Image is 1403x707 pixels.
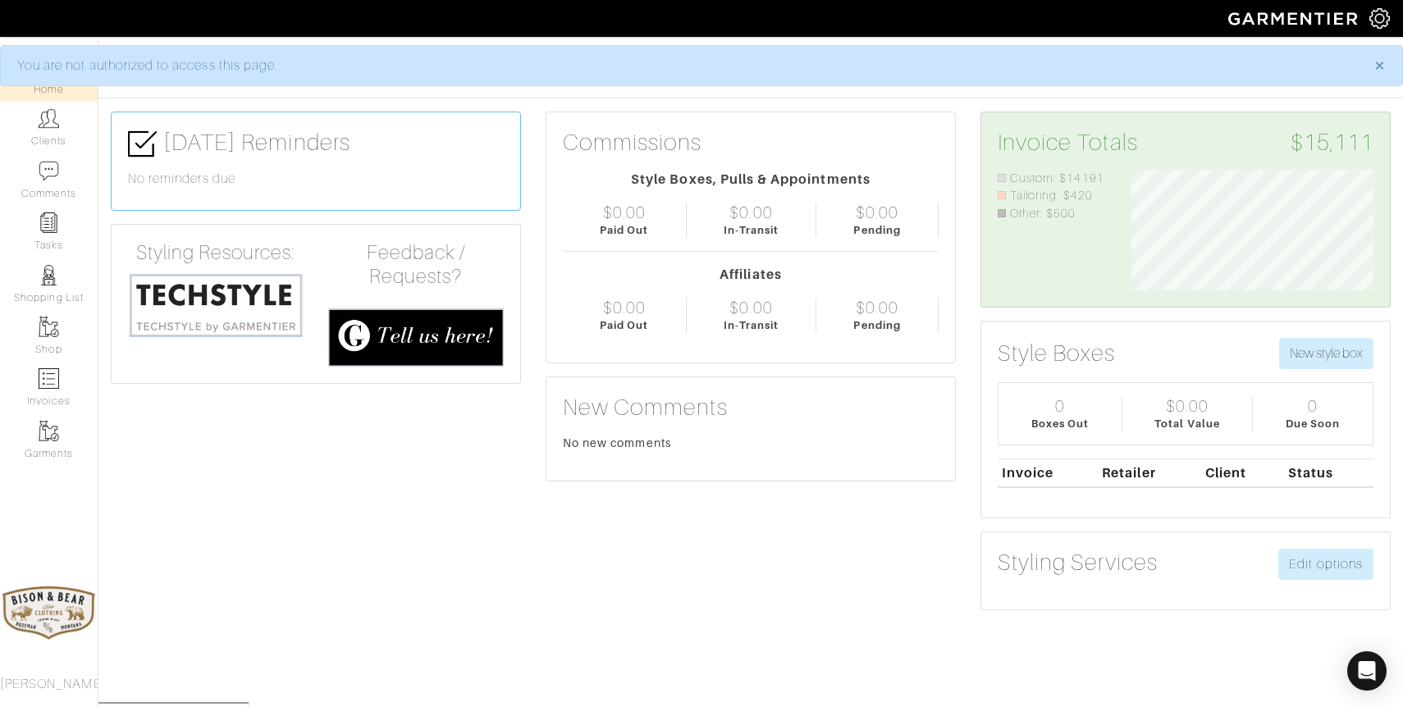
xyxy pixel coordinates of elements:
div: Pending [853,317,900,333]
div: In-Transit [724,222,779,238]
th: Invoice [998,458,1098,487]
div: Due Soon [1286,416,1340,431]
img: check-box-icon-36a4915ff3ba2bd8f6e4f29bc755bb66becd62c870f447fc0dd1365fcfddab58.png [128,130,157,158]
button: New style box [1279,338,1373,369]
div: $0.00 [856,203,898,222]
th: Status [1284,458,1373,487]
img: garmentier-logo-header-white-b43fb05a5012e4ada735d5af1a66efaba907eab6374d6393d1fbf88cb4ef424d.png [1220,4,1369,33]
div: $0.00 [603,203,646,222]
li: Other: $500 [998,205,1107,223]
div: $0.00 [603,298,646,317]
div: Affiliates [563,265,939,285]
h3: [DATE] Reminders [128,129,504,158]
div: You are not authorized to access this page. [17,56,1350,75]
a: Edit options [1278,549,1373,580]
li: Tailoring: $420 [998,187,1107,205]
h6: No reminders due [128,171,504,187]
h4: Feedback / Requests? [328,241,504,289]
img: techstyle-93310999766a10050dc78ceb7f971a75838126fd19372ce40ba20cdf6a89b94b.png [128,271,304,339]
img: orders-icon-0abe47150d42831381b5fb84f609e132dff9fe21cb692f30cb5eec754e2cba89.png [39,368,59,389]
img: reminder-icon-8004d30b9f0a5d33ae49ab947aed9ed385cf756f9e5892f1edd6e32f2345188e.png [39,212,59,233]
span: $15,111 [1291,129,1373,157]
th: Client [1201,458,1284,487]
h3: Invoice Totals [998,129,1373,157]
img: clients-icon-6bae9207a08558b7cb47a8932f037763ab4055f8c8b6bfacd5dc20c3e0201464.png [39,108,59,129]
h3: New Comments [563,394,939,422]
div: Open Intercom Messenger [1347,651,1387,691]
div: In-Transit [724,317,779,333]
img: garments-icon-b7da505a4dc4fd61783c78ac3ca0ef83fa9d6f193b1c9dc38574b1d14d53ca28.png [39,421,59,441]
div: Total Value [1154,416,1220,431]
h4: Styling Resources: [128,241,304,265]
li: Custom: $14191 [998,170,1107,188]
div: $0.00 [729,298,772,317]
div: Paid Out [600,317,648,333]
div: Paid Out [600,222,648,238]
img: gear-icon-white-bd11855cb880d31180b6d7d6211b90ccbf57a29d726f0c71d8c61bd08dd39cc2.png [1369,8,1390,29]
div: $0.00 [729,203,772,222]
h3: Styling Services [998,549,1158,577]
h3: Style Boxes [998,340,1116,367]
img: stylists-icon-eb353228a002819b7ec25b43dbf5f0378dd9e0616d9560372ff212230b889e62.png [39,265,59,285]
div: No new comments [563,435,939,451]
div: 0 [1308,396,1318,416]
div: Boxes Out [1031,416,1089,431]
div: $0.00 [1166,396,1209,416]
div: $0.00 [856,298,898,317]
img: comment-icon-a0a6a9ef722e966f86d9cbdc48e553b5cf19dbc54f86b18d962a5391bc8f6eb6.png [39,161,59,181]
div: Pending [853,222,900,238]
h3: Commissions [563,129,702,157]
img: feedback_requests-3821251ac2bd56c73c230f3229a5b25d6eb027adea667894f41107c140538ee0.png [328,308,504,367]
th: Retailer [1098,458,1201,487]
img: garments-icon-b7da505a4dc4fd61783c78ac3ca0ef83fa9d6f193b1c9dc38574b1d14d53ca28.png [39,317,59,337]
span: × [1373,54,1386,76]
div: Style Boxes, Pulls & Appointments [563,170,939,189]
div: 0 [1055,396,1065,416]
